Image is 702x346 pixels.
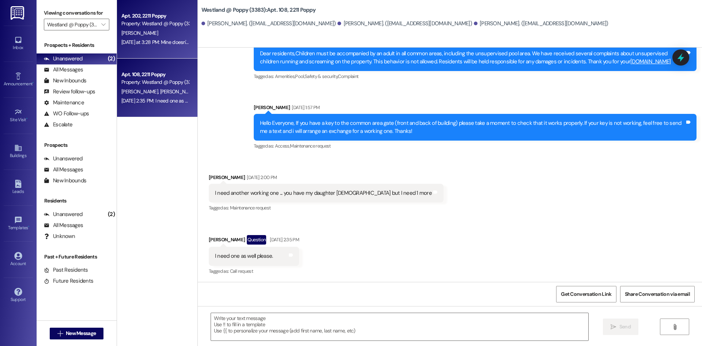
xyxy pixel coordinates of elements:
[37,41,117,49] div: Prospects + Residents
[57,331,63,336] i: 
[47,19,98,30] input: All communities
[630,58,671,65] a: [DOMAIN_NAME]
[201,20,336,27] div: [PERSON_NAME]. ([EMAIL_ADDRESS][DOMAIN_NAME])
[4,178,33,197] a: Leads
[275,143,290,149] span: Access ,
[4,142,33,161] a: Buildings
[37,197,117,205] div: Residents
[121,71,189,78] div: Apt. 108, 2211 Poppy
[611,324,616,330] i: 
[247,235,266,244] div: Question
[337,20,472,27] div: [PERSON_NAME]. ([EMAIL_ADDRESS][DOMAIN_NAME])
[37,253,117,261] div: Past + Future Residents
[295,73,305,79] span: Pool ,
[215,189,432,197] div: I need another working one ... you have my daughter [DEMOGRAPHIC_DATA] but I need 1 more
[121,88,160,95] span: [PERSON_NAME]
[254,104,697,114] div: [PERSON_NAME]
[619,323,631,331] span: Send
[275,73,295,79] span: Amenities ,
[260,119,685,135] div: Hello Everyone, If you have a key to the common area gate (front and back of building) please tak...
[4,214,33,234] a: Templates •
[201,6,316,14] b: Westland @ Poppy (3383): Apt. 108, 2211 Poppy
[121,12,189,20] div: Apt. 202, 2211 Poppy
[44,177,86,185] div: New Inbounds
[290,143,331,149] span: Maintenance request
[44,211,83,218] div: Unanswered
[44,99,84,107] div: Maintenance
[44,266,88,274] div: Past Residents
[44,110,89,118] div: WO Follow-ups
[121,20,189,27] div: Property: Westland @ Poppy (3383)
[50,328,104,339] button: New Message
[160,88,199,95] span: [PERSON_NAME]
[101,22,105,27] i: 
[254,71,697,82] div: Tagged as:
[625,290,690,298] span: Share Conversation via email
[230,268,253,274] span: Call request
[4,34,33,53] a: Inbox
[44,222,83,229] div: All Messages
[37,141,117,149] div: Prospects
[44,277,93,285] div: Future Residents
[290,104,320,111] div: [DATE] 1:57 PM
[230,205,271,211] span: Maintenance request
[33,80,34,85] span: •
[28,224,29,229] span: •
[603,319,638,335] button: Send
[4,106,33,126] a: Site Visit •
[66,330,96,337] span: New Message
[338,73,358,79] span: Complaint
[4,286,33,305] a: Support
[11,6,26,20] img: ResiDesk Logo
[215,252,273,260] div: I need one as well please.
[620,286,695,302] button: Share Conversation via email
[254,141,697,151] div: Tagged as:
[268,236,299,243] div: [DATE] 2:35 PM
[44,77,86,85] div: New Inbounds
[561,290,611,298] span: Get Conversation Link
[44,232,75,240] div: Unknown
[556,286,616,302] button: Get Conversation Link
[44,66,83,74] div: All Messages
[44,7,109,19] label: Viewing conversations for
[121,30,158,36] span: [PERSON_NAME]
[44,166,83,174] div: All Messages
[121,97,210,104] div: [DATE] 2:35 PM: I need one as well please.
[26,116,27,121] span: •
[209,266,299,276] div: Tagged as:
[44,121,72,129] div: Escalate
[209,174,444,184] div: [PERSON_NAME]
[305,73,338,79] span: Safety & security ,
[106,53,117,64] div: (2)
[106,209,117,220] div: (2)
[121,39,199,45] div: [DATE] at 3:28 PM: Mine doesn't work
[474,20,608,27] div: [PERSON_NAME]. ([EMAIL_ADDRESS][DOMAIN_NAME])
[44,155,83,163] div: Unanswered
[44,55,83,63] div: Unanswered
[209,202,444,213] div: Tagged as:
[4,250,33,269] a: Account
[121,78,189,86] div: Property: Westland @ Poppy (3383)
[672,324,678,330] i: 
[44,88,95,96] div: Review follow-ups
[245,174,277,181] div: [DATE] 2:00 PM
[209,235,299,247] div: [PERSON_NAME]
[260,50,685,66] div: Dear residents,Children must be accompanied by an adult in all common areas, including the unsupe...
